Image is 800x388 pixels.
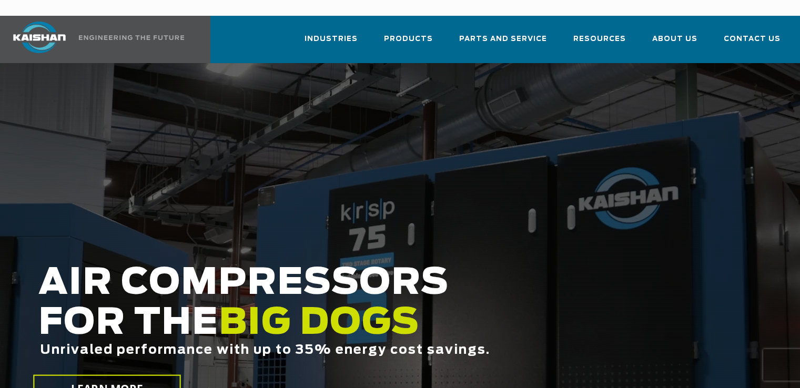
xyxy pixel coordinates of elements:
span: Industries [305,33,358,45]
span: About Us [652,33,697,45]
span: Parts and Service [459,33,547,45]
a: Industries [305,25,358,61]
a: Resources [573,25,626,61]
a: About Us [652,25,697,61]
a: Products [384,25,433,61]
a: Contact Us [724,25,781,61]
span: Products [384,33,433,45]
span: Unrivaled performance with up to 35% energy cost savings. [40,344,490,356]
span: BIG DOGS [219,305,420,341]
img: Engineering the future [79,35,184,40]
a: Parts and Service [459,25,547,61]
span: Contact Us [724,33,781,45]
span: Resources [573,33,626,45]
